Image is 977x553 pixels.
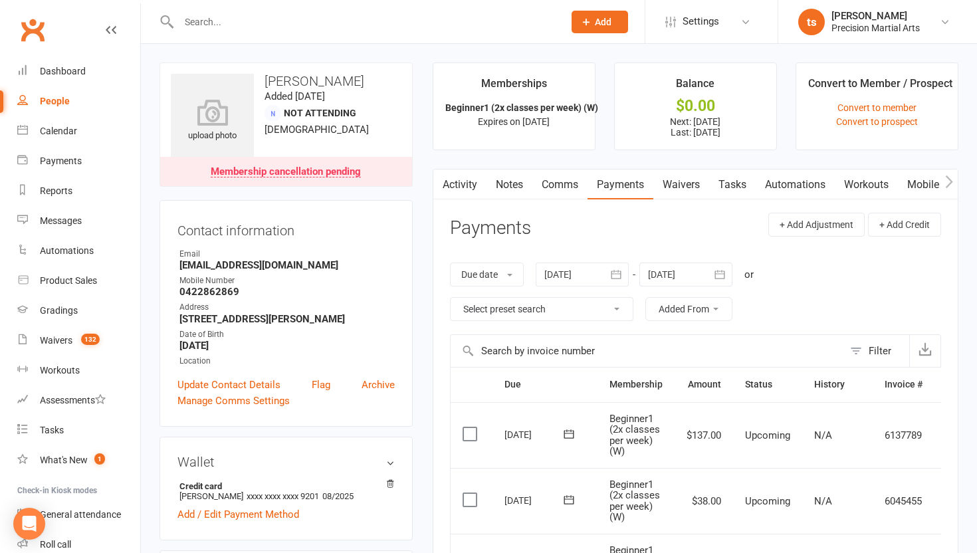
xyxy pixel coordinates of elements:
div: General attendance [40,509,121,520]
span: Upcoming [745,495,790,507]
div: Location [179,355,395,368]
h3: Wallet [177,455,395,469]
span: Not Attending [284,108,356,118]
a: Automations [756,169,835,200]
th: Due [492,368,597,401]
div: Email [179,248,395,261]
th: Amount [675,368,733,401]
p: Next: [DATE] Last: [DATE] [627,116,764,138]
a: Workouts [17,356,140,386]
div: Membership cancellation pending [211,167,361,177]
a: People [17,86,140,116]
div: [DATE] [504,490,566,510]
span: Beginner1 (2x classes per week) (W) [609,479,660,524]
div: Payments [40,156,82,166]
div: Tasks [40,425,64,435]
a: Convert to prospect [836,116,918,127]
span: xxxx xxxx xxxx 9201 [247,491,319,501]
span: 1 [94,453,105,465]
div: Memberships [481,75,547,99]
div: Convert to Member / Prospect [808,75,952,99]
button: Add [572,11,628,33]
div: Open Intercom Messenger [13,508,45,540]
input: Search... [175,13,554,31]
a: Archive [362,377,395,393]
a: Manage Comms Settings [177,393,290,409]
a: General attendance kiosk mode [17,500,140,530]
div: [DATE] [504,424,566,445]
div: Address [179,301,395,314]
div: People [40,96,70,106]
span: Settings [683,7,719,37]
a: Tasks [17,415,140,445]
div: Dashboard [40,66,86,76]
button: Due date [450,263,524,286]
strong: Credit card [179,481,388,491]
th: History [802,368,873,401]
td: 6045455 [873,468,934,534]
td: $137.00 [675,402,733,468]
div: Filter [869,343,891,359]
a: Tasks [709,169,756,200]
div: What's New [40,455,88,465]
a: Clubworx [16,13,49,47]
th: Invoice # [873,368,934,401]
h3: Payments [450,218,531,239]
th: Status [733,368,802,401]
div: Precision Martial Arts [831,22,920,34]
span: 08/2025 [322,491,354,501]
span: Upcoming [745,429,790,441]
a: Add / Edit Payment Method [177,506,299,522]
a: Activity [433,169,487,200]
div: Gradings [40,305,78,316]
a: Comms [532,169,588,200]
td: 6137789 [873,402,934,468]
div: or [744,267,754,282]
h3: Contact information [177,218,395,238]
span: N/A [814,495,832,507]
a: Workouts [835,169,898,200]
div: Date of Birth [179,328,395,341]
a: Automations [17,236,140,266]
div: Messages [40,215,82,226]
span: N/A [814,429,832,441]
div: Waivers [40,335,72,346]
input: Search by invoice number [451,335,843,367]
span: 132 [81,334,100,345]
span: [DEMOGRAPHIC_DATA] [265,124,369,136]
span: Beginner1 (2x classes per week) (W) [609,413,660,458]
div: $0.00 [627,99,764,113]
h3: [PERSON_NAME] [171,74,401,88]
div: Calendar [40,126,77,136]
a: Dashboard [17,56,140,86]
div: upload photo [171,99,254,143]
div: Automations [40,245,94,256]
time: Added [DATE] [265,90,325,102]
span: Add [595,17,611,27]
div: Workouts [40,365,80,376]
a: What's New1 [17,445,140,475]
strong: [EMAIL_ADDRESS][DOMAIN_NAME] [179,259,395,271]
strong: [DATE] [179,340,395,352]
a: Update Contact Details [177,377,280,393]
div: Reports [40,185,72,196]
span: Expires on [DATE] [478,116,550,127]
a: Assessments [17,386,140,415]
div: [PERSON_NAME] [831,10,920,22]
a: Convert to member [837,102,917,113]
div: Product Sales [40,275,97,286]
a: Product Sales [17,266,140,296]
a: Flag [312,377,330,393]
a: Reports [17,176,140,206]
td: $38.00 [675,468,733,534]
div: Roll call [40,539,71,550]
a: Gradings [17,296,140,326]
div: Mobile Number [179,275,395,287]
button: + Add Adjustment [768,213,865,237]
li: [PERSON_NAME] [177,479,395,503]
strong: Beginner1 (2x classes per week) (W) [445,102,598,113]
a: Payments [17,146,140,176]
button: Filter [843,335,909,367]
a: Calendar [17,116,140,146]
a: Payments [588,169,653,200]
